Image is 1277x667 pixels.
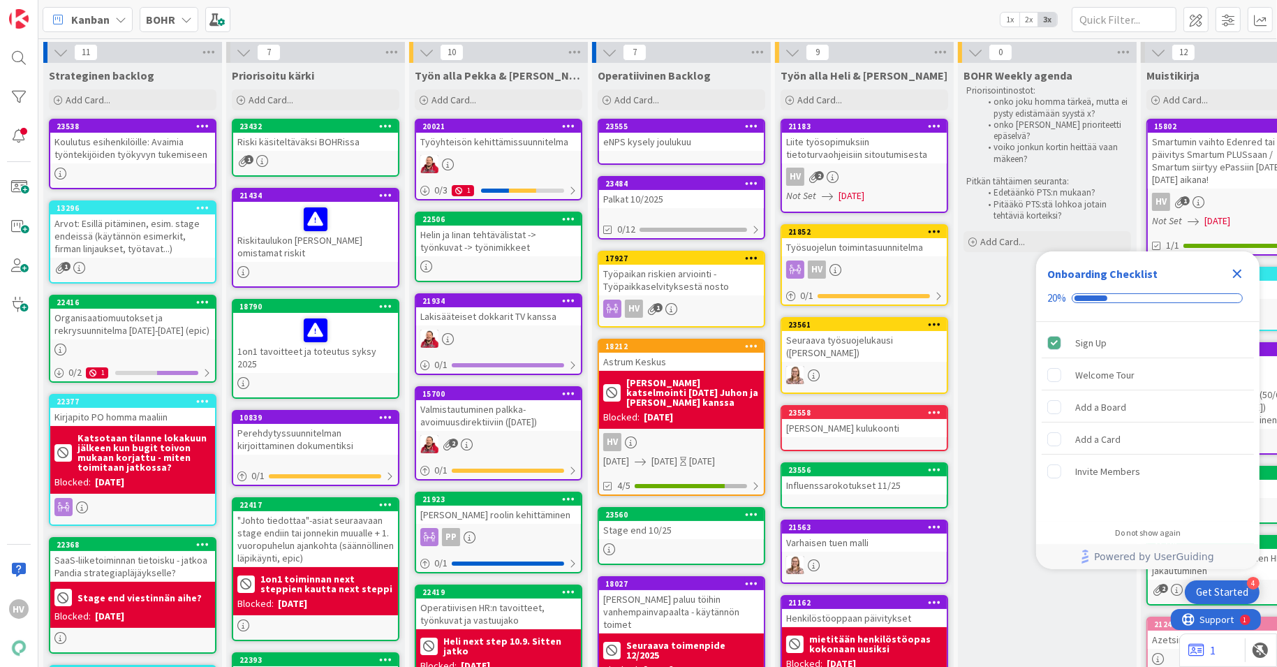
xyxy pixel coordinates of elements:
[233,189,398,202] div: 21434
[644,410,673,425] div: [DATE]
[966,85,1128,96] p: Priorisointinostot:
[416,356,581,374] div: 0/1
[233,511,398,567] div: "Johto tiedottaa"-asiat seuraavaan stage endiin tai jonnekin muualle + 1. vuoropuhelun ajankohta ...
[233,499,398,567] div: 22417"Johto tiedottaa"-asiat seuraavaan stage endiin tai jonnekin muualle + 1. vuoropuhelun ajank...
[980,199,1129,222] li: Pitääkö PTS:stä lohkoa jotain tehtäviä korteiksi?
[416,435,581,453] div: JS
[782,419,947,437] div: [PERSON_NAME] kulukoonti
[599,353,764,371] div: Astrum Keskus
[440,44,464,61] span: 10
[233,133,398,151] div: Riski käsiteltäväksi BOHRissa
[1152,214,1182,227] i: Not Set
[146,13,175,27] b: BOHR
[1036,322,1260,518] div: Checklist items
[1047,292,1248,305] div: Checklist progress: 20%
[599,133,764,151] div: eNPS kysely joulukuu
[29,2,64,19] span: Support
[599,120,764,151] div: 23555eNPS kysely joulukuu
[782,238,947,256] div: Työsuojelun toimintasuunnitelma
[233,499,398,511] div: 22417
[1152,193,1170,211] div: HV
[416,388,581,431] div: 15700Valmistautuminen palkka-avoimuusdirektiiviin ([DATE])
[1075,431,1121,448] div: Add a Card
[1072,7,1176,32] input: Quick Filter...
[786,366,804,384] img: IH
[626,640,760,660] b: Seuraava toimenpide 12/2025
[599,300,764,318] div: HV
[420,330,438,348] img: JS
[233,654,398,666] div: 22393
[77,593,202,603] b: Stage end viestinnän aihe?
[416,586,581,599] div: 22419
[57,540,215,550] div: 22368
[1047,265,1158,282] div: Onboarding Checklist
[599,433,764,451] div: HV
[416,528,581,546] div: PP
[416,388,581,400] div: 15700
[54,475,91,490] div: Blocked:
[239,500,398,510] div: 22417
[50,395,215,408] div: 22377
[73,6,76,17] div: 1
[422,214,581,224] div: 22506
[1075,335,1107,351] div: Sign Up
[599,177,764,208] div: 23484Palkat 10/2025
[599,508,764,521] div: 23560
[416,599,581,629] div: Operatiivisen HR:n tavoitteet, työnkuvat ja vastuujako
[782,464,947,476] div: 23556
[415,68,582,82] span: Työn alla Pekka & Juhani
[1188,642,1216,659] a: 1
[233,411,398,455] div: 10839Perehdytyssuunnitelman kirjoittaminen dokumentiksi
[623,44,647,61] span: 7
[50,202,215,214] div: 13296
[654,303,663,312] span: 1
[605,510,764,520] div: 23560
[416,213,581,256] div: 22506Helin ja Iinan tehtävälistat -> työnkuvat -> työnimikkeet
[782,534,947,552] div: Varhaisen tuen malli
[782,596,947,627] div: 21162Henkilöstöoppaan päivitykset
[233,411,398,424] div: 10839
[1001,13,1019,27] span: 1x
[9,9,29,29] img: Visit kanbanzone.com
[980,142,1129,165] li: voiko jonkun kortin heittää vaan mäkeen?
[416,462,581,479] div: 0/1
[57,203,215,213] div: 13296
[782,226,947,238] div: 21852
[1042,360,1254,390] div: Welcome Tour is incomplete.
[614,94,659,106] span: Add Card...
[57,122,215,131] div: 23538
[599,340,764,371] div: 18212Astrum Keskus
[233,189,398,262] div: 21434Riskitaulukon [PERSON_NAME] omistamat riskit
[57,397,215,406] div: 22377
[782,120,947,163] div: 21183Liite työsopimuksiin tietoturvaohjeisiin sitoutumisesta
[452,185,474,196] div: 1
[782,596,947,609] div: 21162
[68,365,82,380] span: 0 / 2
[1172,44,1195,61] span: 12
[806,44,829,61] span: 9
[605,342,764,351] div: 18212
[782,226,947,256] div: 21852Työsuojelun toimintasuunnitelma
[626,378,760,407] b: [PERSON_NAME] katselmointi [DATE] Juhon ja [PERSON_NAME] kanssa
[239,122,398,131] div: 23432
[420,435,438,453] img: JS
[416,555,581,572] div: 0/1
[1247,577,1260,589] div: 4
[1159,584,1168,593] span: 2
[1115,527,1181,538] div: Do not show again
[786,189,816,202] i: Not Set
[244,155,253,164] span: 1
[599,190,764,208] div: Palkat 10/2025
[233,120,398,133] div: 23432
[1042,456,1254,487] div: Invite Members is incomplete.
[1075,399,1126,416] div: Add a Board
[782,287,947,305] div: 0/1
[1185,580,1260,604] div: Open Get Started checklist, remaining modules: 4
[782,133,947,163] div: Liite työsopimuksiin tietoturvaohjeisiin sitoutumisesta
[416,586,581,629] div: 22419Operatiivisen HR:n tavoitteet, työnkuvat ja vastuujako
[50,395,215,426] div: 22377Kirjapito PO homma maaliin
[233,120,398,151] div: 23432Riski käsiteltäväksi BOHRissa
[599,177,764,190] div: 23484
[431,94,476,106] span: Add Card...
[416,226,581,256] div: Helin ja Iinan tehtävälistat -> työnkuvat -> työnimikkeet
